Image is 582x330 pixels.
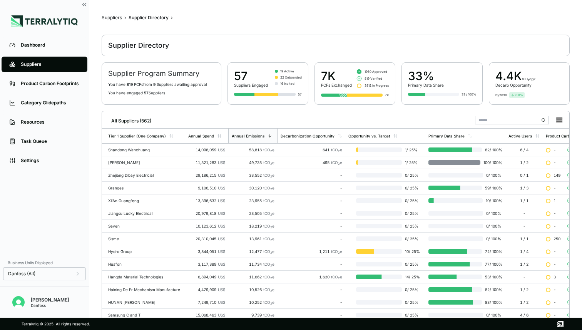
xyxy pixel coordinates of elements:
[188,224,225,228] div: 10,123,612
[231,211,274,216] div: 23,505
[108,82,215,87] p: You have PCF s from Supplier s awaiting approval
[188,173,225,178] div: 29,186,215
[483,198,502,203] span: 10 / 100 %
[231,287,274,292] div: 10,526
[270,238,272,242] sub: 2
[554,275,556,279] span: 3
[508,249,540,254] div: 1 / 4
[331,249,342,254] span: tCO e
[108,224,182,228] div: Seven
[482,275,502,279] span: 53 / 100 %
[338,276,340,280] sub: 2
[280,69,294,74] span: 19 Active
[234,83,268,87] div: Suppliers Engaged
[321,69,352,83] div: 7K
[331,160,342,165] span: tCO e
[108,198,182,203] div: Xi'An Guangfeng
[188,287,225,292] div: 4,479,909
[108,262,182,266] div: Huafon
[483,211,502,216] span: 0 / 100 %
[31,303,69,308] div: Danfoss
[515,93,523,97] span: 0.8 %
[108,300,182,305] div: HUNAN [PERSON_NAME]
[11,15,78,27] img: Logo
[218,275,225,279] span: US$
[508,147,540,152] div: 6 / 4
[482,287,502,292] span: 82 / 100 %
[218,313,225,317] span: US$
[188,134,214,138] div: Annual Spend
[270,276,272,280] sub: 2
[108,134,166,138] div: Tier 1 Supplier (One Company)
[408,69,444,83] div: 33%
[338,162,340,166] sub: 2
[508,236,540,241] div: 1 / 1
[263,313,274,317] span: tCO e
[483,224,502,228] span: 0 / 100 %
[402,186,422,190] span: 0 / 25 %
[522,77,535,81] span: tCO₂e/yr
[105,115,151,124] div: All Suppliers (562)
[270,264,272,267] sub: 2
[108,275,182,279] div: Hangda Material Technologies
[508,262,540,266] div: 1 / 2
[554,249,556,254] span: -
[508,134,532,138] div: Active Users
[281,236,342,241] div: -
[263,224,274,228] span: tCO e
[462,92,476,97] div: 33 / 100%
[554,236,560,241] span: 250
[348,134,390,138] div: Opportunity vs. Target
[129,15,169,21] div: Supplier Directory
[298,92,302,97] div: 57
[218,198,225,203] span: US$
[231,198,274,203] div: 23,955
[218,211,225,216] span: US$
[508,224,540,228] div: -
[231,160,274,165] div: 49,735
[218,287,225,292] span: US$
[281,173,342,178] div: -
[108,249,182,254] div: Hydro Group
[21,42,80,48] div: Dashboard
[21,61,80,67] div: Suppliers
[188,147,225,152] div: 14,098,059
[263,173,274,178] span: tCO e
[231,300,274,305] div: 10,252
[218,186,225,190] span: US$
[102,15,122,21] div: Suppliers
[402,300,422,305] span: 0 / 25 %
[402,211,422,216] span: 0 / 25 %
[108,147,182,152] div: Shandong Wanchuang
[108,69,215,78] h2: Supplier Program Summary
[270,200,272,204] sub: 2
[127,82,133,87] span: 819
[281,313,342,317] div: -
[218,224,225,228] span: US$
[280,81,294,86] span: 16 Invited
[263,160,274,165] span: tCO e
[108,186,182,190] div: Granges
[153,82,156,87] span: 9
[231,173,274,178] div: 33,552
[482,262,502,266] span: 77 / 100 %
[21,100,80,106] div: Category Glidepaths
[218,173,225,178] span: US$
[365,76,382,81] span: 819 Verified
[218,236,225,241] span: US$
[281,147,342,152] div: 641
[270,188,272,191] sub: 2
[231,262,274,266] div: 11,734
[482,147,502,152] span: 82 / 100 %
[270,302,272,305] sub: 2
[231,249,274,254] div: 12,477
[21,157,80,164] div: Settings
[263,186,274,190] span: tCO e
[508,300,540,305] div: 1 / 2
[218,147,225,152] span: US$
[231,313,274,317] div: 9,739
[508,313,540,317] div: 4 / 6
[281,249,342,254] div: 1,211
[188,160,225,165] div: 11,321,283
[12,296,25,308] img: Nitin Shetty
